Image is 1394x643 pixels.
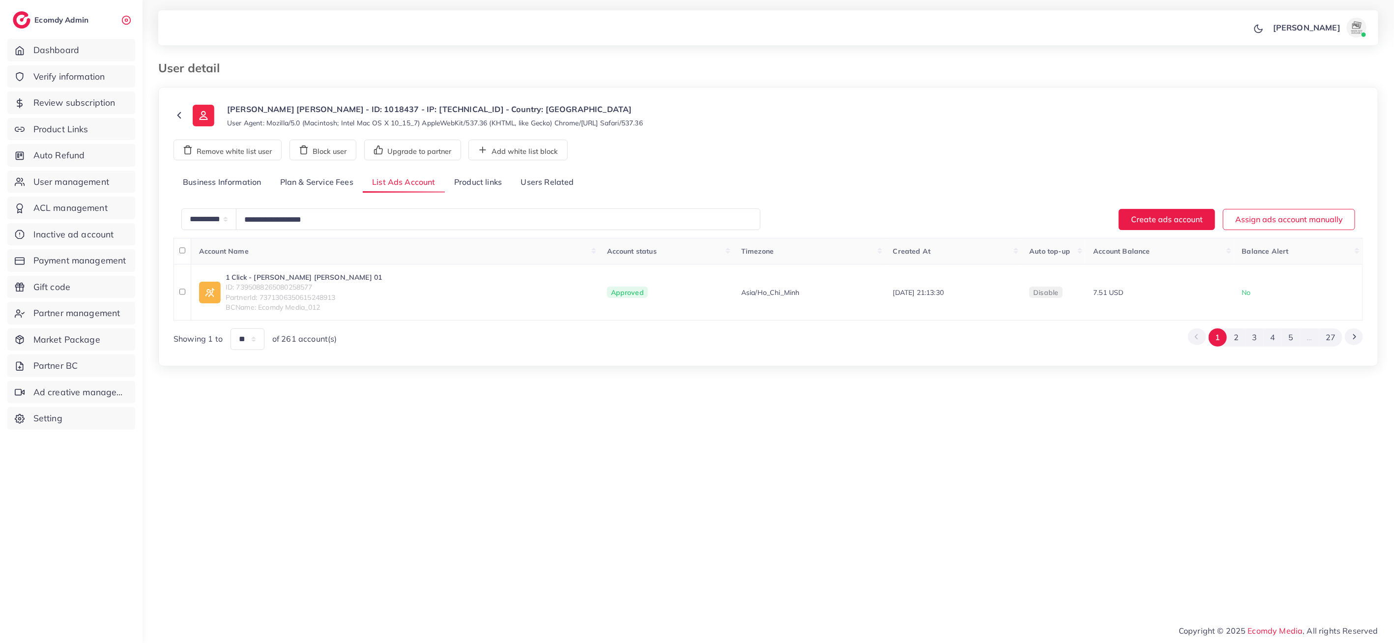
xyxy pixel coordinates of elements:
span: Review subscription [33,96,116,109]
img: ic-ad-info.7fc67b75.svg [199,282,221,303]
a: Plan & Service Fees [271,172,363,193]
span: Setting [33,412,62,425]
span: Inactive ad account [33,228,114,241]
a: Market Package [7,328,135,351]
span: Product Links [33,123,88,136]
span: Account Balance [1093,247,1150,256]
a: Ad creative management [7,381,135,404]
button: Add white list block [468,140,568,160]
button: Go to next page [1345,328,1363,345]
a: logoEcomdy Admin [13,11,91,29]
span: Dashboard [33,44,79,57]
a: List Ads Account [363,172,445,193]
a: Gift code [7,276,135,298]
a: Partner management [7,302,135,324]
a: Dashboard [7,39,135,61]
span: Partner management [33,307,120,320]
a: Users Related [511,172,583,193]
a: Auto Refund [7,144,135,167]
a: 1 Click - [PERSON_NAME] [PERSON_NAME] 01 [226,272,382,282]
img: logo [13,11,30,29]
span: Payment management [33,254,126,267]
span: User management [33,175,109,188]
h3: User detail [158,61,228,75]
span: Balance Alert [1242,247,1289,256]
span: Approved [607,287,648,298]
button: Assign ads account manually [1223,209,1355,230]
span: Timezone [741,247,774,256]
small: User Agent: Mozilla/5.0 (Macintosh; Intel Mac OS X 10_15_7) AppleWebKit/537.36 (KHTML, like Gecko... [227,118,643,128]
span: Account status [607,247,657,256]
a: Ecomdy Media [1248,626,1303,636]
span: Auto top-up [1029,247,1070,256]
span: Created At [893,247,931,256]
span: Asia/Ho_Chi_Minh [741,288,800,297]
a: Verify information [7,65,135,88]
button: Go to page 2 [1227,328,1245,347]
span: Verify information [33,70,105,83]
span: ACL management [33,202,108,214]
img: avatar [1347,18,1366,37]
span: Account Name [199,247,249,256]
h2: Ecomdy Admin [34,15,91,25]
a: User management [7,171,135,193]
span: 7.51 USD [1093,288,1123,297]
span: Gift code [33,281,70,293]
span: Auto Refund [33,149,85,162]
a: Inactive ad account [7,223,135,246]
p: [PERSON_NAME] [PERSON_NAME] - ID: 1018437 - IP: [TECHNICAL_ID] - Country: [GEOGRAPHIC_DATA] [227,103,643,115]
a: Product links [445,172,511,193]
span: , All rights Reserved [1303,625,1378,637]
a: Setting [7,407,135,430]
img: ic-user-info.36bf1079.svg [193,105,214,126]
span: ID: 7395088265080258577 [226,282,382,292]
a: ACL management [7,197,135,219]
span: Copyright © 2025 [1179,625,1378,637]
span: BCName: Ecomdy Media_012 [226,302,382,312]
ul: Pagination [1188,328,1363,347]
button: Block user [290,140,356,160]
span: [DATE] 21:13:30 [893,288,944,297]
button: Upgrade to partner [364,140,461,160]
button: Remove white list user [174,140,282,160]
button: Go to page 4 [1264,328,1282,347]
span: No [1242,288,1251,297]
button: Go to page 5 [1282,328,1300,347]
a: Payment management [7,249,135,272]
span: Showing 1 to [174,333,223,345]
button: Go to page 27 [1319,328,1342,347]
button: Go to page 1 [1209,328,1227,347]
span: PartnerId: 7371306350615248913 [226,292,382,302]
a: Product Links [7,118,135,141]
button: Go to page 3 [1246,328,1264,347]
p: [PERSON_NAME] [1273,22,1340,33]
span: disable [1033,288,1058,297]
span: Ad creative management [33,386,128,399]
span: Partner BC [33,359,78,372]
a: Review subscription [7,91,135,114]
a: [PERSON_NAME]avatar [1268,18,1370,37]
a: Partner BC [7,354,135,377]
span: of 261 account(s) [272,333,337,345]
span: Market Package [33,333,100,346]
a: Business Information [174,172,271,193]
button: Create ads account [1119,209,1215,230]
